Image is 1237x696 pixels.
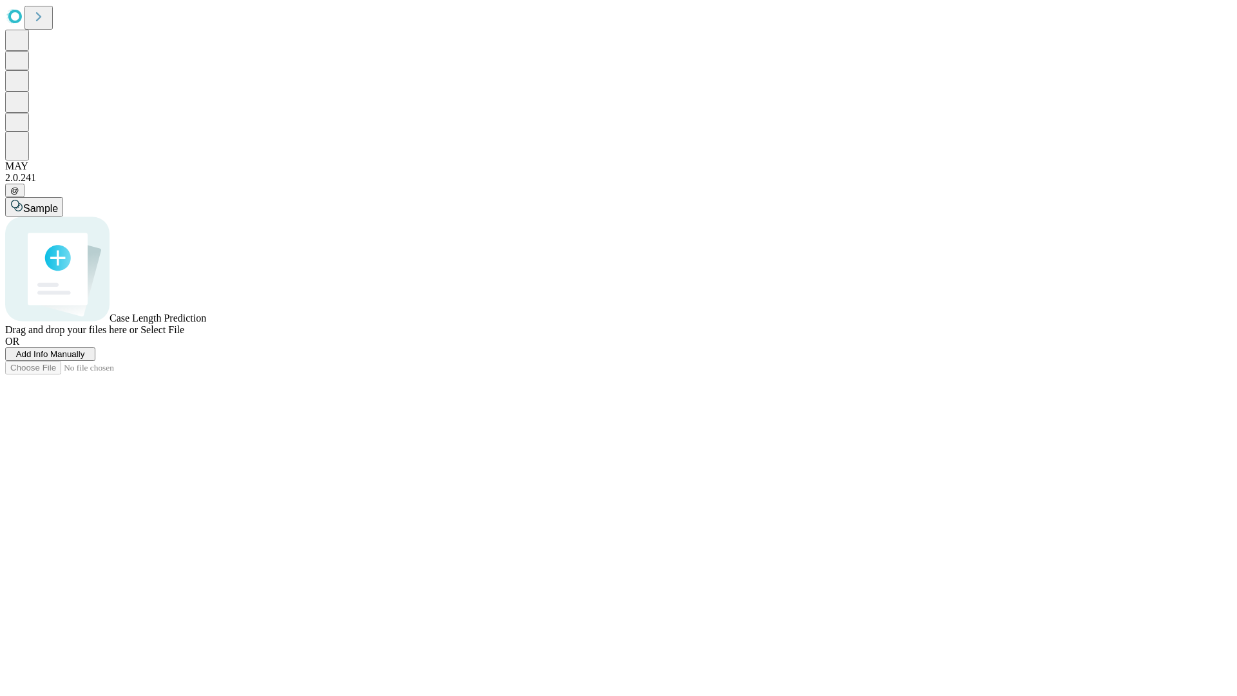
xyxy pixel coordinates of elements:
span: Select File [140,324,184,335]
span: Drag and drop your files here or [5,324,138,335]
div: MAY [5,160,1232,172]
span: @ [10,186,19,195]
button: Add Info Manually [5,347,95,361]
span: OR [5,336,19,347]
span: Case Length Prediction [110,313,206,324]
div: 2.0.241 [5,172,1232,184]
span: Add Info Manually [16,349,85,359]
button: Sample [5,197,63,217]
span: Sample [23,203,58,214]
button: @ [5,184,24,197]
